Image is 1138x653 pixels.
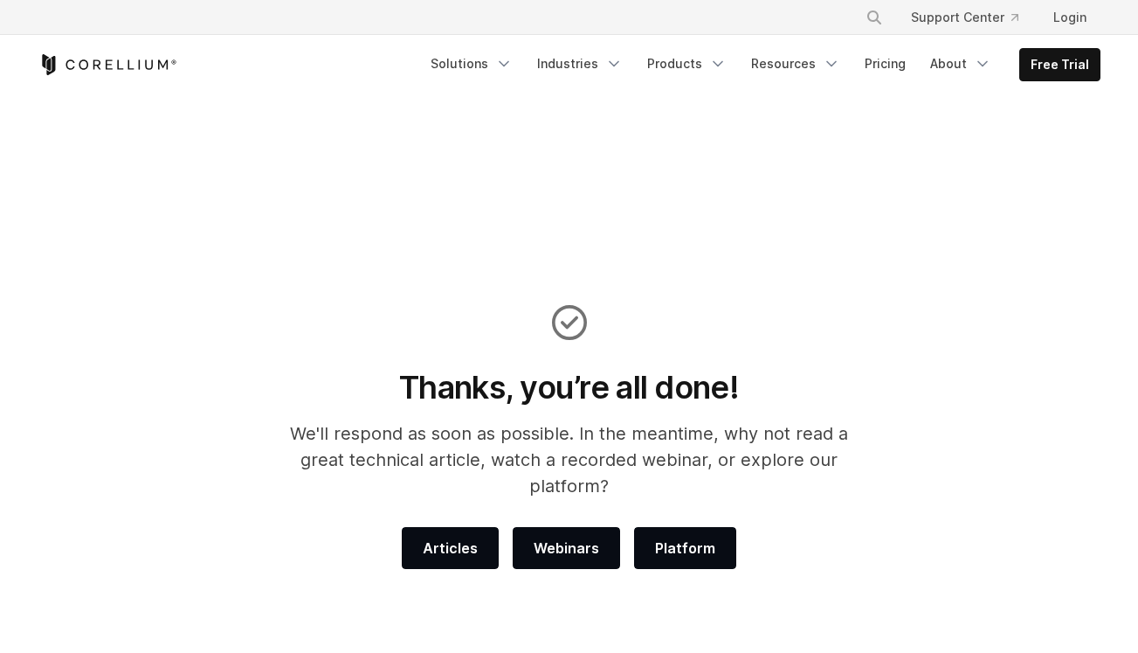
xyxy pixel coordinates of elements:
span: Platform [655,538,715,559]
a: Pricing [854,48,916,80]
a: Support Center [897,2,1032,33]
button: Search [859,2,890,33]
span: Articles [423,538,478,559]
p: We'll respond as soon as possible. In the meantime, why not read a great technical article, watch... [266,420,872,499]
span: Webinars [534,538,599,559]
a: Industries [527,48,633,80]
div: Navigation Menu [845,2,1100,33]
a: Webinars [513,527,620,569]
a: About [920,48,1002,80]
a: Articles [402,527,499,569]
a: Login [1039,2,1100,33]
a: Resources [741,48,851,80]
div: Navigation Menu [420,48,1100,81]
a: Products [637,48,737,80]
a: Platform [634,527,736,569]
a: Corellium Home [38,54,177,75]
a: Free Trial [1020,49,1100,80]
h1: Thanks, you’re all done! [266,368,872,406]
a: Solutions [420,48,523,80]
